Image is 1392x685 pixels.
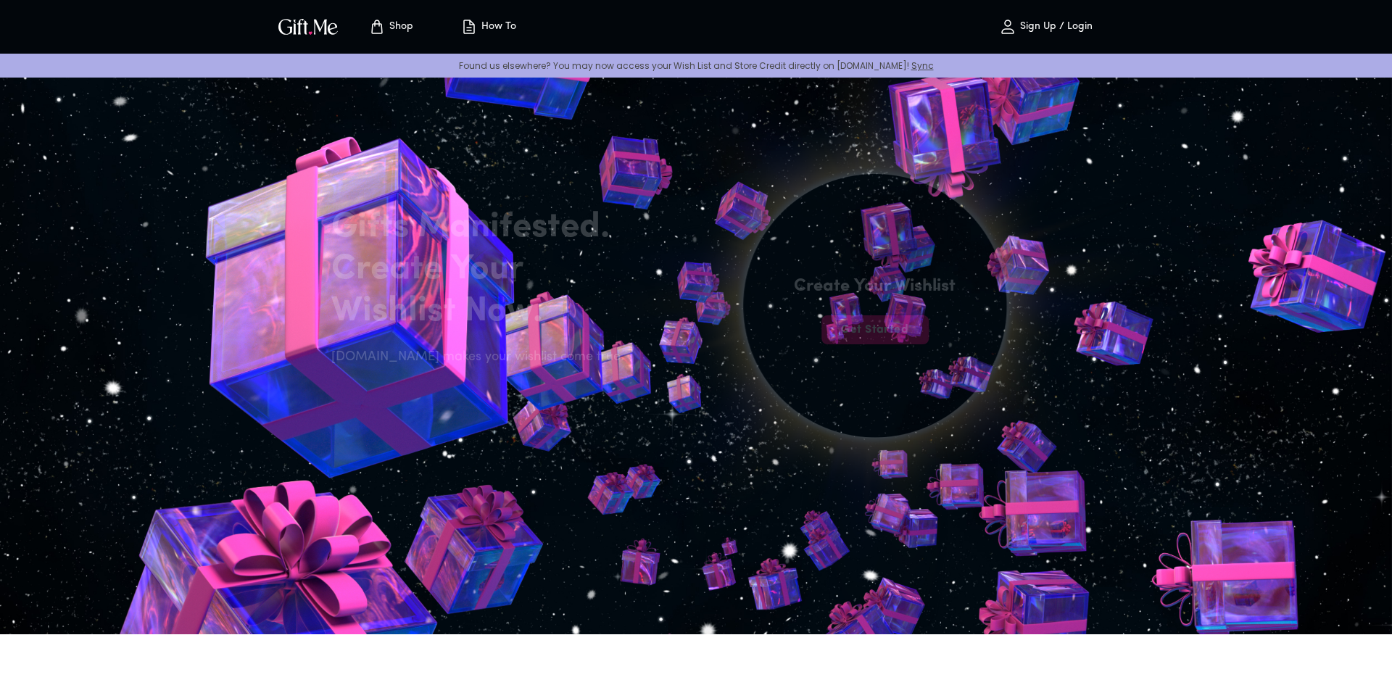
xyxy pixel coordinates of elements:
[911,59,934,72] a: Sync
[12,59,1380,72] p: Found us elsewhere? You may now access your Wish List and Store Credit directly on [DOMAIN_NAME]!
[1016,21,1093,33] p: Sign Up / Login
[331,207,633,249] h2: Gifts Manifested.
[386,21,413,33] p: Shop
[331,249,633,291] h2: Create Your
[274,18,342,36] button: GiftMe Logo
[275,16,341,37] img: GiftMe Logo
[821,315,929,344] button: Get Started
[331,291,633,333] h2: Wishlist Now.
[331,347,633,368] h6: [DOMAIN_NAME] makes your wishlist come true.
[448,4,528,50] button: How To
[973,4,1118,50] button: Sign Up / Login
[821,322,929,338] span: Get Started
[794,275,956,298] h4: Create Your Wishlist
[549,12,1201,631] img: hero_sun.png
[478,21,516,33] p: How To
[460,18,478,36] img: how-to.svg
[351,4,431,50] button: Store page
